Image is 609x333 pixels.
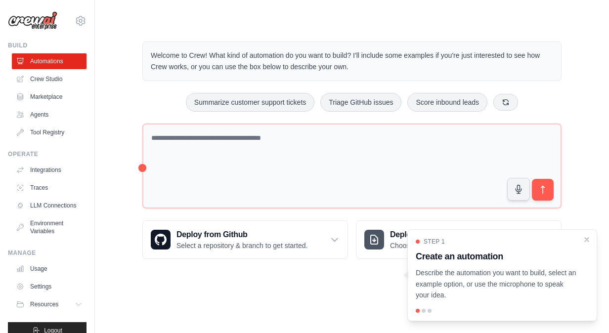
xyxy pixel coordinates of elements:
[416,250,577,263] h3: Create an automation
[8,11,57,30] img: Logo
[416,267,577,301] p: Describe the automation you want to build, select an example option, or use the microphone to spe...
[407,93,487,112] button: Score inbound leads
[12,162,87,178] a: Integrations
[12,279,87,294] a: Settings
[8,150,87,158] div: Operate
[12,53,87,69] a: Automations
[12,296,87,312] button: Resources
[12,125,87,140] a: Tool Registry
[176,229,307,241] h3: Deploy from Github
[424,238,445,246] span: Step 1
[12,215,87,239] a: Environment Variables
[390,229,474,241] h3: Deploy from zip file
[8,249,87,257] div: Manage
[186,93,314,112] button: Summarize customer support tickets
[176,241,307,250] p: Select a repository & branch to get started.
[12,198,87,213] a: LLM Connections
[12,71,87,87] a: Crew Studio
[12,261,87,277] a: Usage
[12,89,87,105] a: Marketplace
[320,93,401,112] button: Triage GitHub issues
[12,107,87,123] a: Agents
[30,300,58,308] span: Resources
[8,42,87,49] div: Build
[151,50,553,73] p: Welcome to Crew! What kind of automation do you want to build? I'll include some examples if you'...
[583,236,591,244] button: Close walkthrough
[12,180,87,196] a: Traces
[390,241,474,250] p: Choose a zip file to upload.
